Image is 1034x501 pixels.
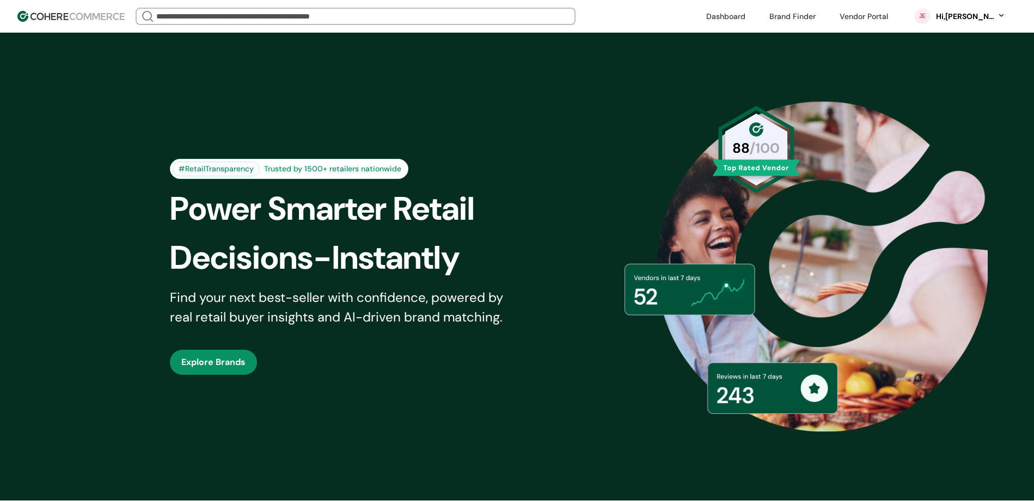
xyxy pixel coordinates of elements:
[170,184,536,233] div: Power Smarter Retail
[914,8,931,24] svg: 0 percent
[935,11,995,22] div: Hi, [PERSON_NAME]
[170,288,517,327] div: Find your next best-seller with confidence, powered by real retail buyer insights and AI-driven b...
[260,163,406,175] div: Trusted by 1500+ retailers nationwide
[170,350,257,375] button: Explore Brands
[17,11,125,22] img: Cohere Logo
[935,11,1006,22] button: Hi,[PERSON_NAME]
[170,233,536,282] div: Decisions-Instantly
[173,162,260,176] div: #RetailTransparency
